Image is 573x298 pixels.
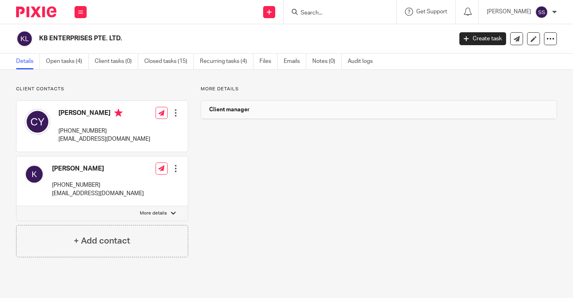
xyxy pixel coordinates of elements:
[16,54,40,69] a: Details
[348,54,379,69] a: Audit logs
[74,235,130,247] h4: + Add contact
[209,106,250,114] h3: Client manager
[535,6,548,19] img: svg%3E
[52,181,144,189] p: [PHONE_NUMBER]
[39,34,365,43] h2: KB ENTERPRISES PTE. LTD.
[58,127,150,135] p: [PHONE_NUMBER]
[300,10,372,17] input: Search
[16,6,56,17] img: Pixie
[25,109,50,135] img: svg%3E
[416,9,447,15] span: Get Support
[510,32,523,45] a: Send new email
[16,30,33,47] img: svg%3E
[52,165,144,173] h4: [PERSON_NAME]
[140,210,167,217] p: More details
[487,8,531,16] p: [PERSON_NAME]
[25,165,44,184] img: svg%3E
[58,109,150,119] h4: [PERSON_NAME]
[459,32,506,45] a: Create task
[52,190,144,198] p: [EMAIL_ADDRESS][DOMAIN_NAME]
[58,135,150,143] p: [EMAIL_ADDRESS][DOMAIN_NAME]
[312,54,342,69] a: Notes (0)
[527,32,540,45] a: Edit client
[260,54,278,69] a: Files
[144,54,194,69] a: Closed tasks (15)
[16,86,188,92] p: Client contacts
[46,54,89,69] a: Open tasks (4)
[200,54,253,69] a: Recurring tasks (4)
[201,86,557,92] p: More details
[284,54,306,69] a: Emails
[95,54,138,69] a: Client tasks (0)
[114,109,122,117] i: Primary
